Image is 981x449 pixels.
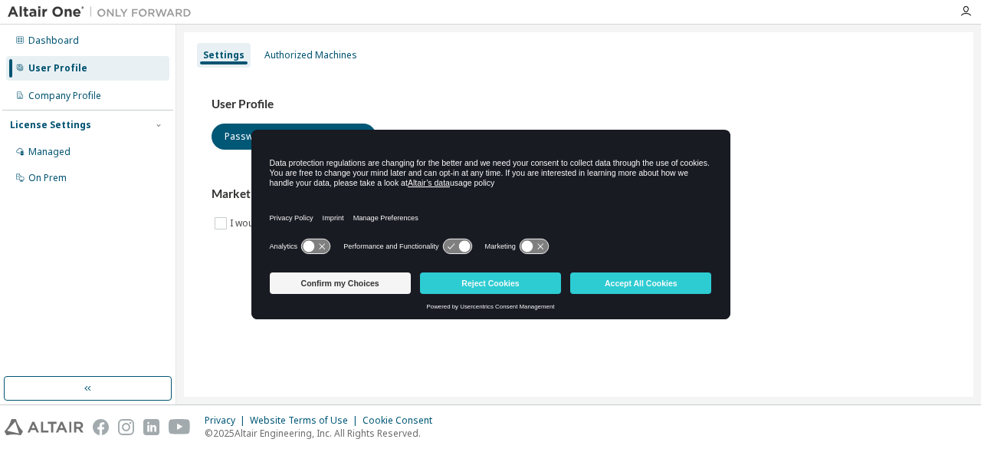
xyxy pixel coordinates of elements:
[28,90,101,102] div: Company Profile
[203,49,244,61] div: Settings
[264,49,357,61] div: Authorized Machines
[212,124,376,150] button: Password and Security Settings
[118,419,134,435] img: instagram.svg
[10,119,91,131] div: License Settings
[28,146,71,158] div: Managed
[169,419,191,435] img: youtube.svg
[5,419,84,435] img: altair_logo.svg
[230,214,454,233] label: I would like to receive marketing emails from Altair
[250,414,363,427] div: Website Terms of Use
[363,414,441,427] div: Cookie Consent
[28,62,87,74] div: User Profile
[212,187,946,202] h3: Marketing Preferences
[28,35,79,47] div: Dashboard
[212,97,946,112] h3: User Profile
[205,414,250,427] div: Privacy
[93,419,109,435] img: facebook.svg
[143,419,159,435] img: linkedin.svg
[8,5,199,20] img: Altair One
[28,172,67,184] div: On Prem
[205,427,441,440] p: © 2025 Altair Engineering, Inc. All Rights Reserved.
